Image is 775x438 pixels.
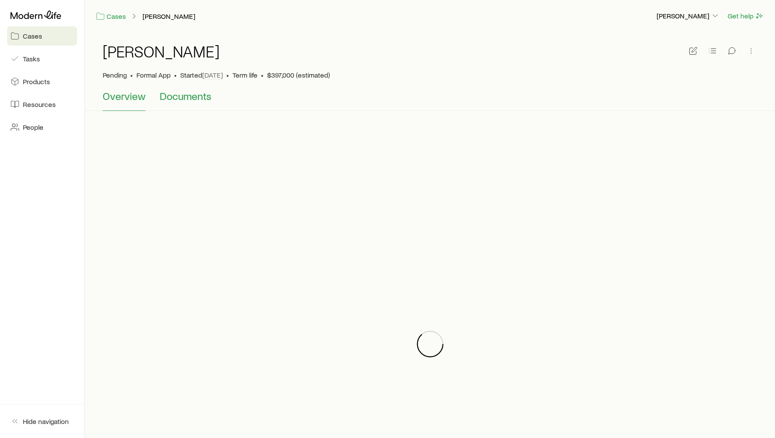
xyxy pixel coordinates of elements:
span: People [23,123,43,132]
a: Cases [96,11,126,21]
span: • [226,71,229,79]
button: Hide navigation [7,412,77,431]
a: People [7,118,77,137]
span: Term life [232,71,257,79]
span: Cases [23,32,42,40]
button: [PERSON_NAME] [656,11,720,21]
span: $397,000 (estimated) [267,71,330,79]
p: Pending [103,71,127,79]
a: Resources [7,95,77,114]
div: Case details tabs [103,90,757,111]
span: Hide navigation [23,417,69,426]
span: • [174,71,177,79]
p: Started [180,71,223,79]
span: Overview [103,90,146,102]
button: Get help [727,11,764,21]
a: Tasks [7,49,77,68]
span: Tasks [23,54,40,63]
span: Formal App [136,71,171,79]
span: [DATE] [202,71,223,79]
a: Cases [7,26,77,46]
p: [PERSON_NAME] [657,11,720,20]
button: [PERSON_NAME] [142,12,196,21]
span: Products [23,77,50,86]
span: • [130,71,133,79]
span: • [261,71,264,79]
span: Resources [23,100,56,109]
span: Documents [160,90,211,102]
a: Products [7,72,77,91]
h1: [PERSON_NAME] [103,43,220,60]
